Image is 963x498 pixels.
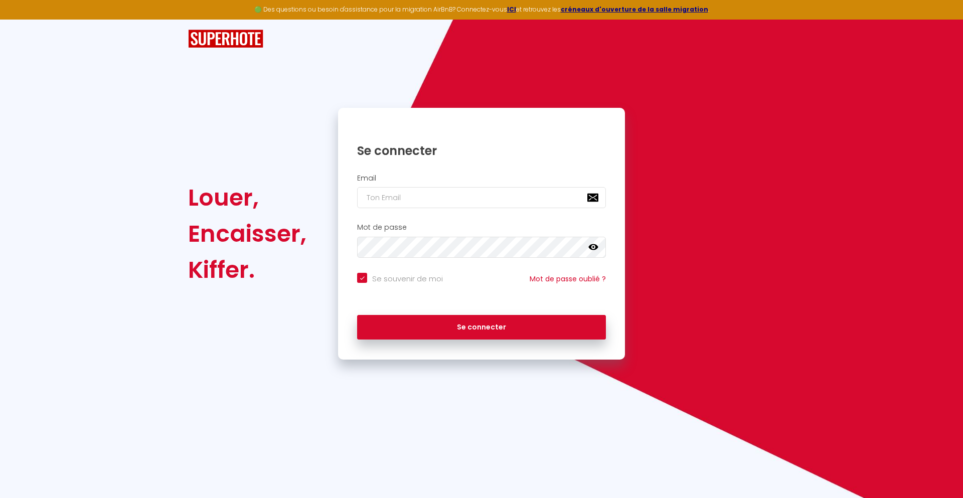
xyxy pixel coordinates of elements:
[188,216,306,252] div: Encaisser,
[357,187,606,208] input: Ton Email
[188,30,263,48] img: SuperHote logo
[561,5,708,14] a: créneaux d'ouverture de la salle migration
[357,315,606,340] button: Se connecter
[357,143,606,158] h1: Se connecter
[357,174,606,183] h2: Email
[357,223,606,232] h2: Mot de passe
[188,180,306,216] div: Louer,
[507,5,516,14] a: ICI
[530,274,606,284] a: Mot de passe oublié ?
[188,252,306,288] div: Kiffer.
